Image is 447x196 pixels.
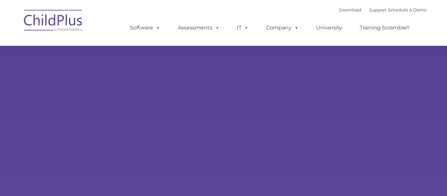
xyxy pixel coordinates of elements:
a: University [310,21,349,34]
a: Assessments [171,21,226,34]
a: Training Scramble!! [353,21,416,34]
a: Support [369,7,386,12]
img: ChildPlus by Procare Solutions [21,5,86,38]
a: Download [339,7,361,12]
font: | [339,7,426,12]
a: IT [230,21,255,34]
a: Company [259,21,305,34]
a: Software [123,21,167,34]
a: Schedule A Demo [388,7,426,12]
